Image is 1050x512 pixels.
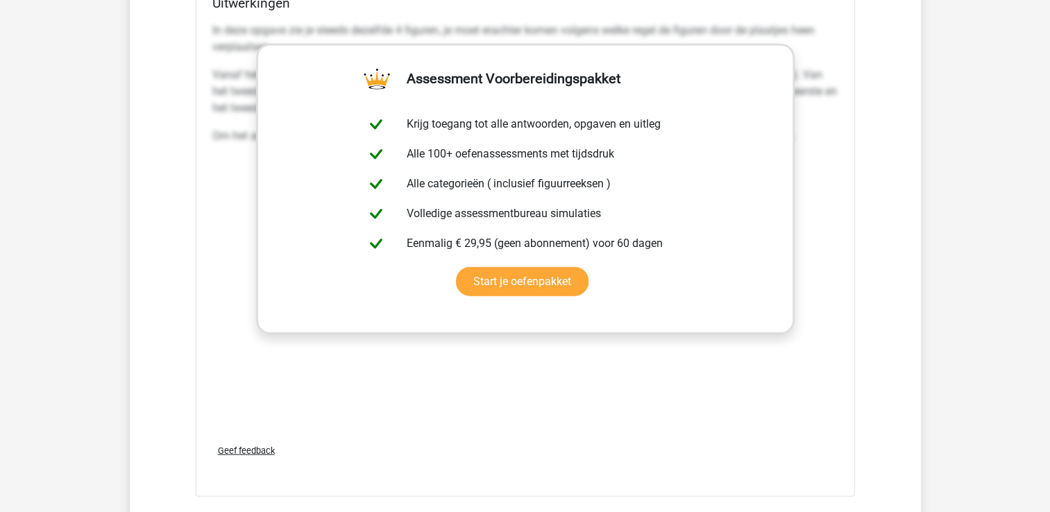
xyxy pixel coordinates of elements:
[456,267,588,296] a: Start je oefenpakket
[212,128,838,144] p: Om het antwoord te vinden moeten de figuren op plek 2 en 3 van het laatste gegeven figuur van ple...
[218,445,275,456] span: Geef feedback
[212,67,838,117] p: Vanaf het eerste naar het tweede plaatje wisselen het eerste en het tweede figuur van plaats (het...
[212,22,838,56] p: In deze opgave zie je steeds dezelfde 4 figuren, je moet erachter komen volgens welke regel de fi...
